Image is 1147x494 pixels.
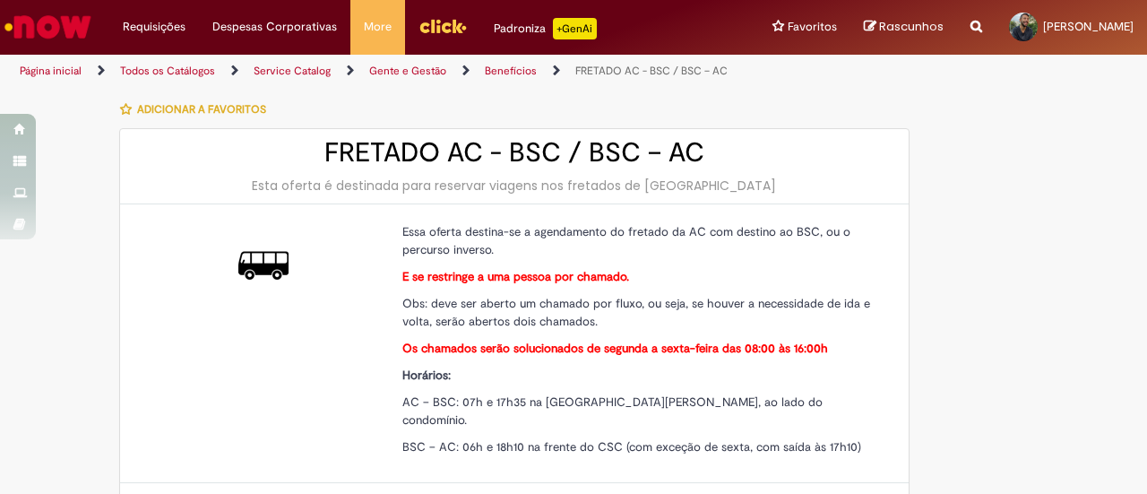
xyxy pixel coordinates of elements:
ul: Trilhas de página [13,55,751,88]
span: Obs: deve ser aberto um chamado por fluxo, ou seja, se houver a necessidade de ida e volta, serão... [402,296,870,329]
span: Essa oferta destina-se a agendamento do fretado da AC com destino ao BSC, ou o percurso inverso. [402,224,850,257]
a: FRETADO AC - BSC / BSC – AC [575,64,728,78]
img: click_logo_yellow_360x200.png [418,13,467,39]
a: Página inicial [20,64,82,78]
a: Todos os Catálogos [120,64,215,78]
a: Rascunhos [864,19,944,36]
span: Rascunhos [879,18,944,35]
div: Padroniza [494,18,597,39]
img: ServiceNow [2,9,94,45]
span: BSC – AC: 06h e 18h10 na frente do CSC (com exceção de sexta, com saída às 17h10) [402,439,861,455]
img: FRETADO AC - BSC / BSC – AC [238,240,289,290]
a: Service Catalog [254,64,331,78]
a: Benefícios [485,64,537,78]
h2: FRETADO AC - BSC / BSC – AC [138,138,891,168]
strong: E se restringe a uma pessoa por chamado. [402,269,629,284]
button: Adicionar a Favoritos [119,91,276,128]
span: Adicionar a Favoritos [137,102,266,117]
div: Esta oferta é destinada para reservar viagens nos fretados de [GEOGRAPHIC_DATA] [138,177,891,195]
a: Gente e Gestão [369,64,446,78]
strong: Os chamados serão solucionados de segunda a sexta-feira das 08:00 às 16:00h [402,341,828,356]
span: AC – BSC: 07h e 17h35 na [GEOGRAPHIC_DATA][PERSON_NAME], ao lado do condomínio. [402,394,823,428]
p: +GenAi [553,18,597,39]
span: Requisições [123,18,185,36]
span: Favoritos [788,18,837,36]
span: [PERSON_NAME] [1043,19,1134,34]
strong: Horários: [402,368,451,383]
span: Despesas Corporativas [212,18,337,36]
span: More [364,18,392,36]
